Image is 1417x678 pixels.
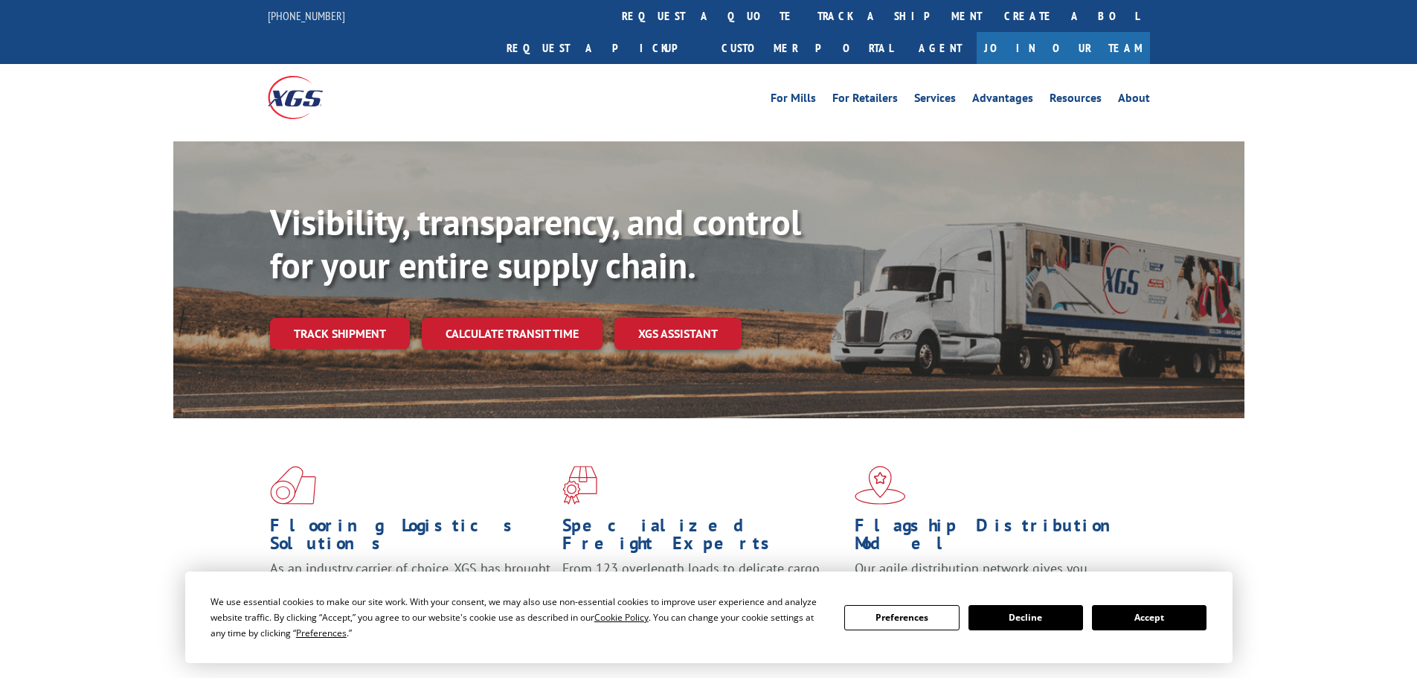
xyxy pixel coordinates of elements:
[832,92,898,109] a: For Retailers
[972,92,1033,109] a: Advantages
[1118,92,1150,109] a: About
[185,572,1233,663] div: Cookie Consent Prompt
[1092,605,1206,630] button: Accept
[268,8,345,23] a: [PHONE_NUMBER]
[270,318,410,349] a: Track shipment
[904,32,977,64] a: Agent
[977,32,1150,64] a: Join Our Team
[270,466,316,505] img: xgs-icon-total-supply-chain-intelligence-red
[968,605,1083,630] button: Decline
[855,560,1128,595] span: Our agile distribution network gives you nationwide inventory management on demand.
[594,611,649,624] span: Cookie Policy
[495,32,710,64] a: Request a pickup
[270,517,551,560] h1: Flooring Logistics Solutions
[614,318,742,350] a: XGS ASSISTANT
[855,466,906,505] img: xgs-icon-flagship-distribution-model-red
[844,605,959,630] button: Preferences
[422,318,603,350] a: Calculate transit time
[771,92,816,109] a: For Mills
[562,466,597,505] img: xgs-icon-focused-on-flooring-red
[710,32,904,64] a: Customer Portal
[855,517,1136,560] h1: Flagship Distribution Model
[1050,92,1102,109] a: Resources
[270,199,801,288] b: Visibility, transparency, and control for your entire supply chain.
[296,627,347,639] span: Preferences
[562,517,844,560] h1: Specialized Freight Experts
[562,560,844,626] p: From 123 overlength loads to delicate cargo, our experienced staff knows the best way to move you...
[270,560,550,613] span: As an industry carrier of choice, XGS has brought innovation and dedication to flooring logistics...
[211,594,826,641] div: We use essential cookies to make our site work. With your consent, we may also use non-essential ...
[914,92,956,109] a: Services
